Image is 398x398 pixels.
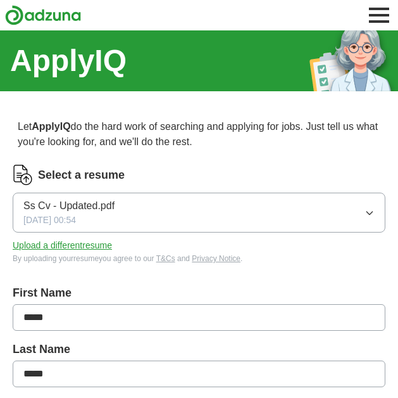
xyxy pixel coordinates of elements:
[13,114,385,155] p: Let do the hard work of searching and applying for jobs. Just tell us what you're looking for, an...
[13,341,385,358] label: Last Name
[156,254,175,263] a: T&Cs
[13,165,33,185] img: CV Icon
[13,193,385,233] button: Ss Cv - Updated.pdf[DATE] 00:54
[23,198,115,214] span: Ss Cv - Updated.pdf
[5,5,81,25] img: Adzuna logo
[365,1,393,29] button: Toggle main navigation menu
[32,121,70,132] strong: ApplyIQ
[192,254,240,263] a: Privacy Notice
[38,167,125,184] label: Select a resume
[13,239,112,252] button: Upload a differentresume
[13,253,385,264] div: By uploading your resume you agree to our and .
[13,285,385,302] label: First Name
[23,214,76,227] span: [DATE] 00:54
[10,38,127,84] h1: ApplyIQ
